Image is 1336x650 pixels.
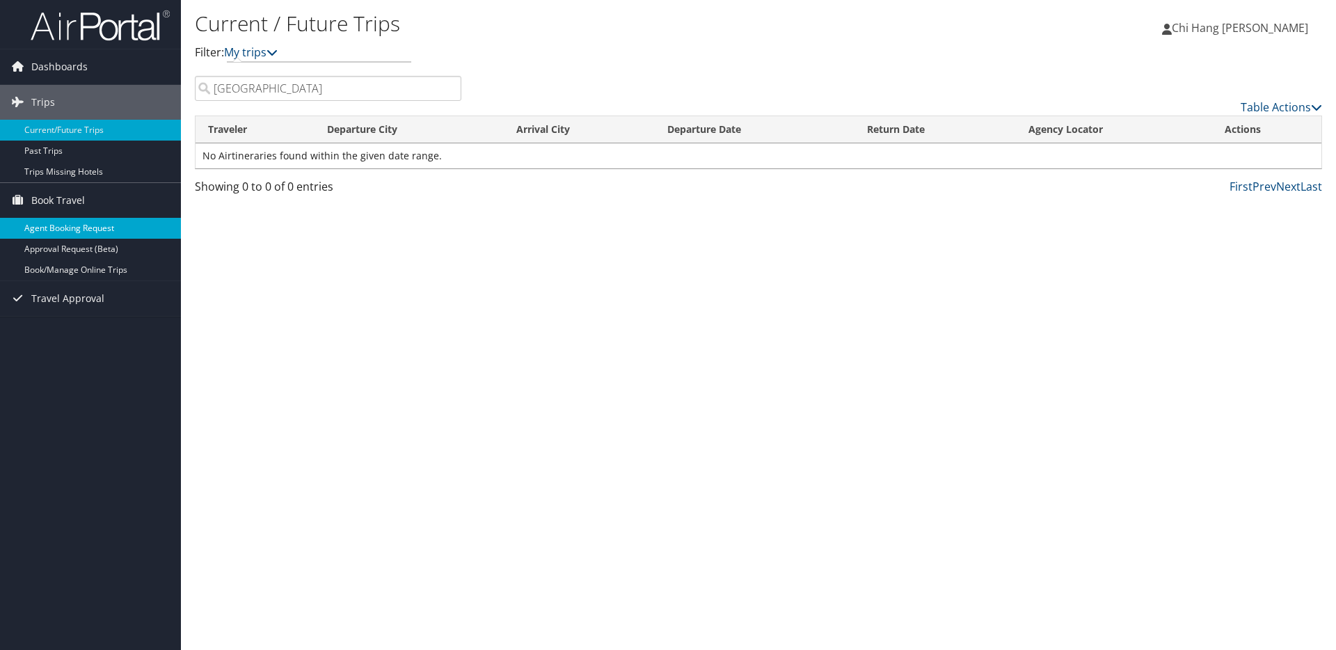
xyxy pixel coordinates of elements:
[195,9,946,38] h1: Current / Future Trips
[315,116,504,143] th: Departure City: activate to sort column ascending
[1230,179,1252,194] a: First
[31,85,55,120] span: Trips
[1301,179,1322,194] a: Last
[195,76,461,101] input: Search Traveler or Arrival City
[224,45,278,60] a: My trips
[1241,100,1322,115] a: Table Actions
[196,143,1321,168] td: No Airtineraries found within the given date range.
[1162,7,1322,49] a: Chi Hang [PERSON_NAME]
[1276,179,1301,194] a: Next
[31,49,88,84] span: Dashboards
[31,183,85,218] span: Book Travel
[195,178,461,202] div: Showing 0 to 0 of 0 entries
[1172,20,1308,35] span: Chi Hang [PERSON_NAME]
[31,281,104,316] span: Travel Approval
[655,116,854,143] th: Departure Date: activate to sort column descending
[195,44,946,62] p: Filter:
[1252,179,1276,194] a: Prev
[1016,116,1212,143] th: Agency Locator: activate to sort column ascending
[31,9,170,42] img: airportal-logo.png
[854,116,1016,143] th: Return Date: activate to sort column ascending
[504,116,655,143] th: Arrival City: activate to sort column ascending
[196,116,315,143] th: Traveler: activate to sort column ascending
[1212,116,1321,143] th: Actions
